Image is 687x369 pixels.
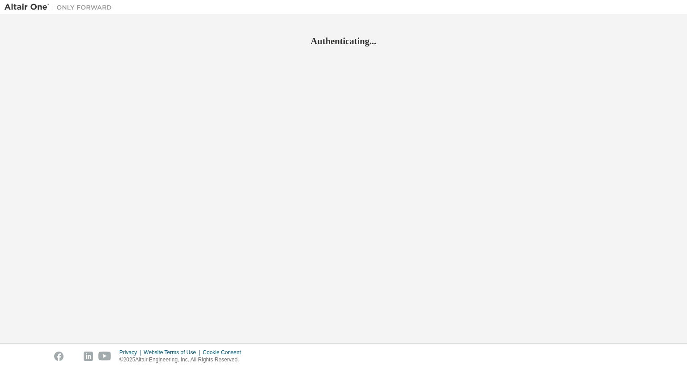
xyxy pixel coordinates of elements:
[84,352,93,361] img: linkedin.svg
[119,356,246,364] p: © 2025 Altair Engineering, Inc. All Rights Reserved.
[54,352,64,361] img: facebook.svg
[144,349,203,356] div: Website Terms of Use
[4,3,116,12] img: Altair One
[203,349,246,356] div: Cookie Consent
[119,349,144,356] div: Privacy
[4,35,683,47] h2: Authenticating...
[98,352,111,361] img: youtube.svg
